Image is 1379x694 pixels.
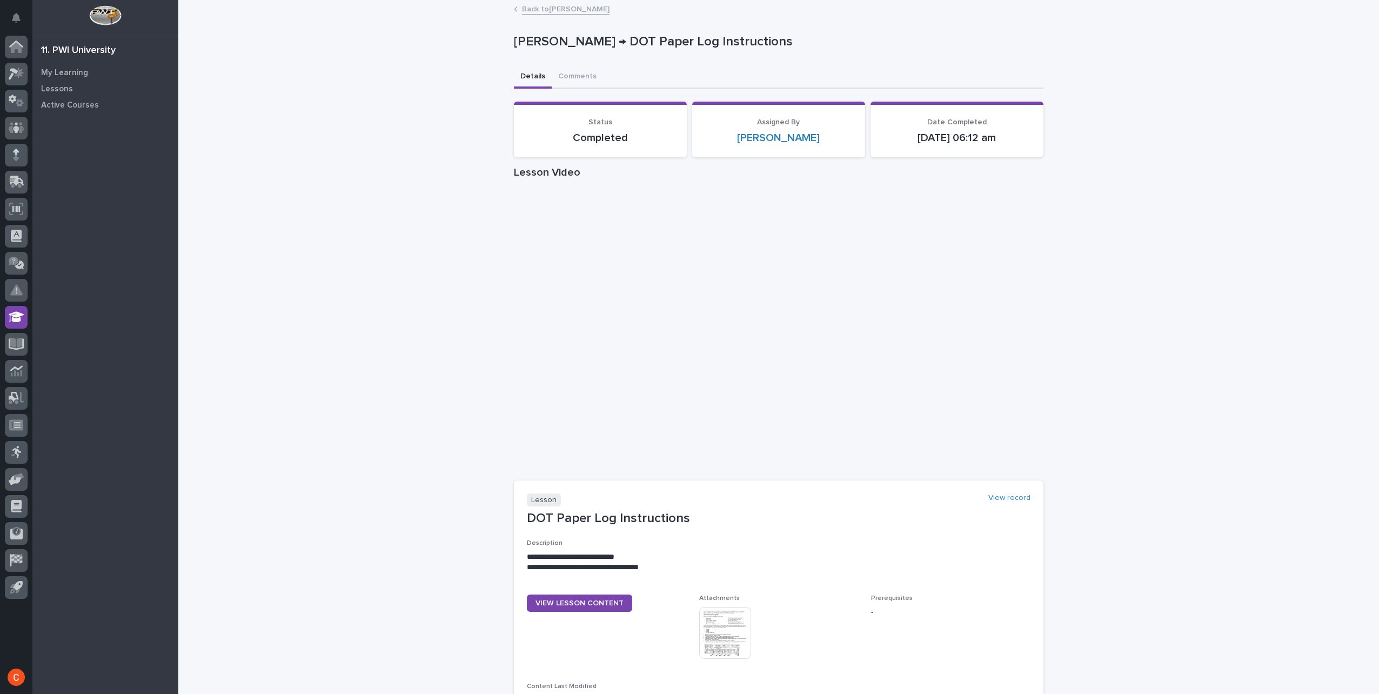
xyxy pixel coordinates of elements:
span: Description [527,540,563,546]
p: Lessons [41,84,73,94]
h1: Lesson Video [514,166,1043,179]
div: Notifications [14,13,28,30]
button: users-avatar [5,666,28,689]
a: My Learning [32,64,178,81]
span: Assigned By [757,118,800,126]
a: Back to[PERSON_NAME] [522,2,610,15]
p: Completed [527,131,674,144]
span: VIEW LESSON CONTENT [535,599,624,607]
span: Prerequisites [871,595,913,602]
span: Attachments [699,595,740,602]
a: View record [988,493,1030,503]
a: VIEW LESSON CONTENT [527,595,632,612]
div: 11. PWI University [41,45,116,57]
span: Content Last Modified [527,683,597,690]
span: Date Completed [927,118,987,126]
p: Lesson [527,493,561,507]
a: Lessons [32,81,178,97]
p: [DATE] 06:12 am [883,131,1030,144]
iframe: Lesson Video [514,183,1043,481]
p: - [871,607,1030,618]
button: Details [514,66,552,89]
button: Comments [552,66,603,89]
button: Notifications [5,6,28,29]
img: Workspace Logo [89,5,121,25]
p: DOT Paper Log Instructions [527,511,1030,526]
p: My Learning [41,68,88,78]
p: [PERSON_NAME] → DOT Paper Log Instructions [514,34,1039,50]
p: Active Courses [41,101,99,110]
a: Active Courses [32,97,178,113]
a: [PERSON_NAME] [737,131,820,144]
span: Status [588,118,612,126]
